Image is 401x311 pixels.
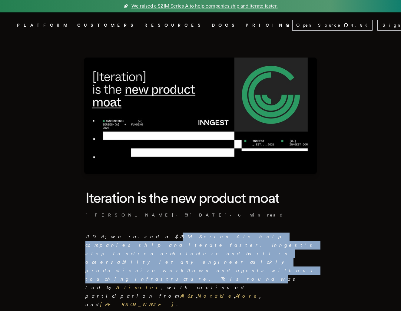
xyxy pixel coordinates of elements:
[85,212,316,218] p: · ·
[17,22,70,29] button: PLATFORM
[144,22,204,29] button: RESOURCES
[85,234,316,307] em: TLDR; we raised a $21M Series A to help companies ship and iterate faster. Inngest's step-functio...
[100,302,177,307] a: [PERSON_NAME]
[85,188,316,207] h1: Iteration is the new product moat
[236,293,260,299] a: Afore
[351,22,371,28] span: 4.8 K
[296,22,341,28] span: Open Source
[238,212,283,218] span: 6 min read
[85,212,174,218] a: [PERSON_NAME]
[197,293,234,299] a: Notable
[184,212,227,218] span: [DATE]
[180,293,196,299] a: A16z
[84,58,317,174] img: Featured image for Iteration is the new product moat blog post
[77,22,137,29] a: CUSTOMERS
[116,285,161,290] a: Altimeter
[131,2,278,10] span: We raised a $21M Series A to help companies ship and iterate faster.
[246,22,292,29] a: PRICING
[212,22,238,29] a: DOCS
